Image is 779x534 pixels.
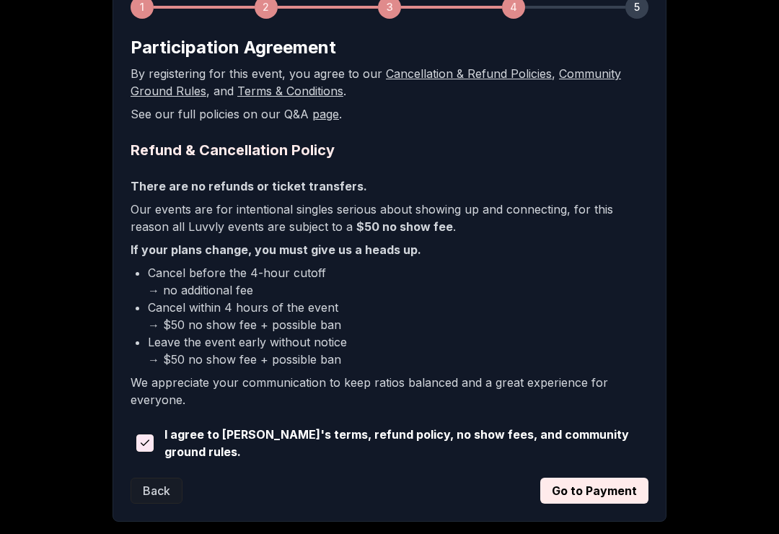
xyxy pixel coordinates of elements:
p: If your plans change, you must give us a heads up. [131,241,648,258]
p: We appreciate your communication to keep ratios balanced and a great experience for everyone. [131,374,648,408]
li: Leave the event early without notice → $50 no show fee + possible ban [148,333,648,368]
a: Terms & Conditions [237,84,343,98]
button: Go to Payment [540,478,648,504]
span: I agree to [PERSON_NAME]'s terms, refund policy, no show fees, and community ground rules. [164,426,648,460]
li: Cancel within 4 hours of the event → $50 no show fee + possible ban [148,299,648,333]
p: There are no refunds or ticket transfers. [131,178,648,195]
p: Our events are for intentional singles serious about showing up and connecting, for this reason a... [131,201,648,235]
h2: Participation Agreement [131,36,648,59]
li: Cancel before the 4-hour cutoff → no additional fee [148,264,648,299]
h2: Refund & Cancellation Policy [131,140,648,160]
a: Cancellation & Refund Policies [386,66,552,81]
button: Back [131,478,182,504]
b: $50 no show fee [356,219,453,234]
p: By registering for this event, you agree to our , , and . [131,65,648,100]
a: page [312,107,339,121]
p: See our full policies on our Q&A . [131,105,648,123]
